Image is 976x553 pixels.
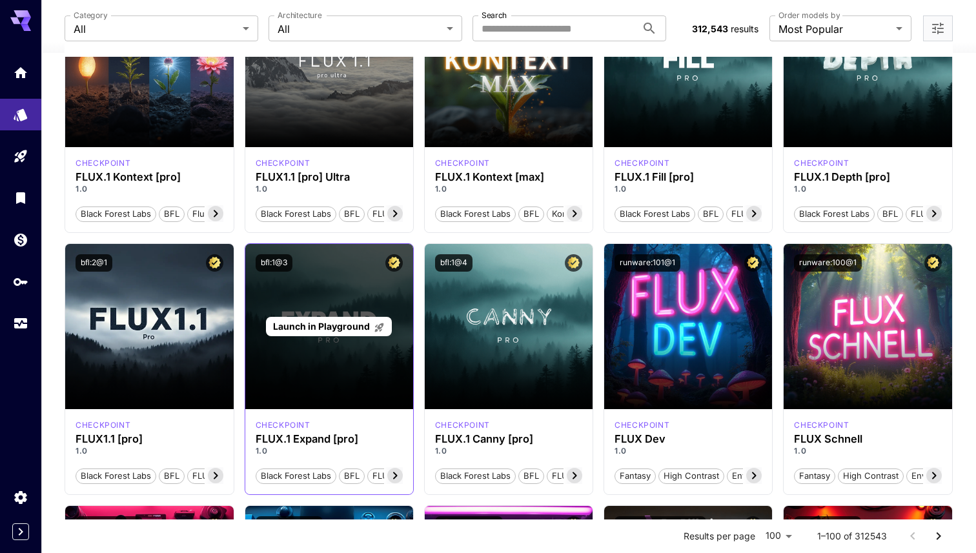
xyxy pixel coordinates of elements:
[188,470,250,483] span: FLUX1.1 [pro]
[794,445,941,457] p: 1.0
[76,171,223,183] h3: FLUX.1 Kontext [pro]
[206,516,223,534] button: Certified Model – Vetted for best performance and includes a commercial license.
[256,171,403,183] h3: FLUX1.1 [pro] Ultra
[256,433,403,445] h3: FLUX.1 Expand [pro]
[256,183,403,195] p: 1.0
[76,254,112,272] button: bfl:2@1
[794,171,941,183] h3: FLUX.1 Depth [pro]
[435,183,582,195] p: 1.0
[615,516,706,534] button: rundiffusion:500@100
[727,470,787,483] span: Environment
[13,104,28,120] div: Models
[794,157,849,169] div: fluxpro
[340,208,364,221] span: BFL
[435,419,490,431] p: checkpoint
[278,10,321,21] label: Architecture
[435,516,503,534] button: runware:104@1
[518,467,544,484] button: BFL
[76,208,156,221] span: Black Forest Labs
[76,157,130,169] p: checkpoint
[76,419,130,431] div: fluxpro
[266,317,392,337] a: Launch in Playground
[76,157,130,169] div: FLUX.1 Kontext [pro]
[794,419,849,431] div: FLUX.1 S
[778,10,840,21] label: Order models by
[256,516,323,534] button: runware:103@1
[615,433,762,445] h3: FLUX Dev
[565,254,582,272] button: Certified Model – Vetted for best performance and includes a commercial license.
[76,445,223,457] p: 1.0
[930,21,946,37] button: Open more filters
[13,232,28,248] div: Wallet
[256,157,310,169] div: fluxultra
[74,21,238,37] span: All
[794,467,835,484] button: Fantasy
[727,208,799,221] span: FLUX.1 Fill [pro]
[368,470,459,483] span: FLUX.1 Expand [pro]
[615,157,669,169] p: checkpoint
[76,467,156,484] button: Black Forest Labs
[615,419,669,431] p: checkpoint
[13,65,28,81] div: Home
[256,419,310,431] p: checkpoint
[256,470,336,483] span: Black Forest Labs
[76,183,223,195] p: 1.0
[436,208,515,221] span: Black Forest Labs
[13,190,28,206] div: Library
[256,419,310,431] div: fluxpro
[744,254,762,272] button: Certified Model – Vetted for best performance and includes a commercial license.
[924,254,942,272] button: Certified Model – Vetted for best performance and includes a commercial license.
[519,470,544,483] span: BFL
[256,157,310,169] p: checkpoint
[794,183,941,195] p: 1.0
[906,467,967,484] button: Environment
[615,171,762,183] h3: FLUX.1 Fill [pro]
[12,523,29,540] button: Expand sidebar
[159,467,185,484] button: BFL
[924,516,942,534] button: Certified Model – Vetted for best performance and includes a commercial license.
[659,470,724,483] span: High Contrast
[547,470,635,483] span: FLUX.1 Canny [pro]
[436,470,515,483] span: Black Forest Labs
[206,254,223,272] button: Certified Model – Vetted for best performance and includes a commercial license.
[794,516,861,534] button: runware:105@1
[187,205,247,222] button: Flux Kontext
[615,254,680,272] button: runware:101@1
[615,157,669,169] div: fluxpro
[794,254,862,272] button: runware:100@1
[435,157,490,169] p: checkpoint
[339,205,365,222] button: BFL
[256,208,336,221] span: Black Forest Labs
[615,445,762,457] p: 1.0
[368,208,451,221] span: FLUX1.1 [pro] Ultra
[435,445,582,457] p: 1.0
[256,205,336,222] button: Black Forest Labs
[794,433,941,445] h3: FLUX Schnell
[435,205,516,222] button: Black Forest Labs
[698,205,724,222] button: BFL
[794,157,849,169] p: checkpoint
[76,433,223,445] h3: FLUX1.1 [pro]
[731,23,758,34] span: results
[615,419,669,431] div: FLUX.1 D
[727,467,788,484] button: Environment
[76,516,143,534] button: runware:102@1
[435,467,516,484] button: Black Forest Labs
[340,470,364,483] span: BFL
[615,208,695,221] span: Black Forest Labs
[547,208,587,221] span: Kontext
[435,171,582,183] h3: FLUX.1 Kontext [max]
[74,10,108,21] label: Category
[795,208,874,221] span: Black Forest Labs
[187,467,250,484] button: FLUX1.1 [pro]
[76,470,156,483] span: Black Forest Labs
[435,433,582,445] h3: FLUX.1 Canny [pro]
